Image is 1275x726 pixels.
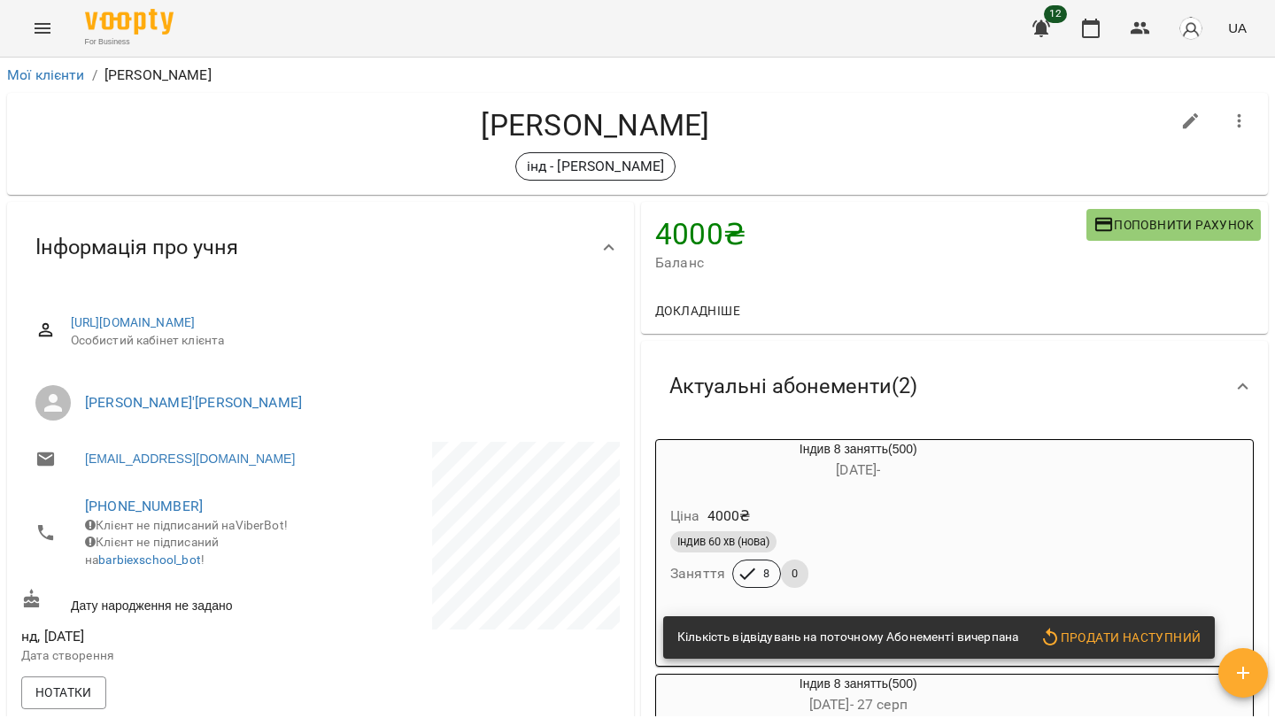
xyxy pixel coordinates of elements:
[1032,622,1208,653] button: Продати наступний
[1228,19,1247,37] span: UA
[85,394,302,411] a: [PERSON_NAME]'[PERSON_NAME]
[677,622,1018,653] div: Кількість відвідувань на поточному Абонементі вичерпана
[21,626,317,647] span: нд, [DATE]
[85,498,203,514] a: [PHONE_NUMBER]
[781,566,808,582] span: 0
[21,647,317,665] p: Дата створення
[655,216,1086,252] h4: 4000 ₴
[71,332,606,350] span: Особистий кабінет клієнта
[104,65,212,86] p: [PERSON_NAME]
[656,440,1061,609] button: Індив 8 занятть(500)[DATE]- Ціна4000₴Індив 60 хв (нова)Заняття80
[670,561,725,586] h6: Заняття
[85,9,174,35] img: Voopty Logo
[809,696,908,713] span: [DATE] - 27 серп
[670,504,700,529] h6: Ціна
[7,202,634,293] div: Інформація про учня
[21,107,1170,143] h4: [PERSON_NAME]
[1086,209,1261,241] button: Поповнити рахунок
[1093,214,1254,236] span: Поповнити рахунок
[85,535,219,567] span: Клієнт не підписаний на !
[656,675,1061,717] div: Індив 8 занятть(500)
[669,373,917,400] span: Актуальні абонементи ( 2 )
[670,534,777,550] span: Індив 60 хв (нова)
[515,152,676,181] div: інд - [PERSON_NAME]
[836,461,880,478] span: [DATE] -
[527,156,665,177] p: інд - [PERSON_NAME]
[21,7,64,50] button: Menu
[71,315,196,329] a: [URL][DOMAIN_NAME]
[7,65,1268,86] nav: breadcrumb
[656,440,1061,483] div: Індив 8 занятть(500)
[7,66,85,83] a: Мої клієнти
[85,450,295,467] a: [EMAIL_ADDRESS][DOMAIN_NAME]
[92,65,97,86] li: /
[18,585,321,618] div: Дату народження не задано
[1044,5,1067,23] span: 12
[85,518,288,532] span: Клієнт не підписаний на ViberBot!
[648,295,747,327] button: Докладніше
[1178,16,1203,41] img: avatar_s.png
[655,252,1086,274] span: Баланс
[98,552,201,567] a: barbiexschool_bot
[753,566,780,582] span: 8
[1221,12,1254,44] button: UA
[35,682,92,703] span: Нотатки
[707,506,751,527] p: 4000 ₴
[655,300,740,321] span: Докладніше
[1039,627,1201,648] span: Продати наступний
[85,36,174,48] span: For Business
[21,676,106,708] button: Нотатки
[35,234,238,261] span: Інформація про учня
[641,341,1268,432] div: Актуальні абонементи(2)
